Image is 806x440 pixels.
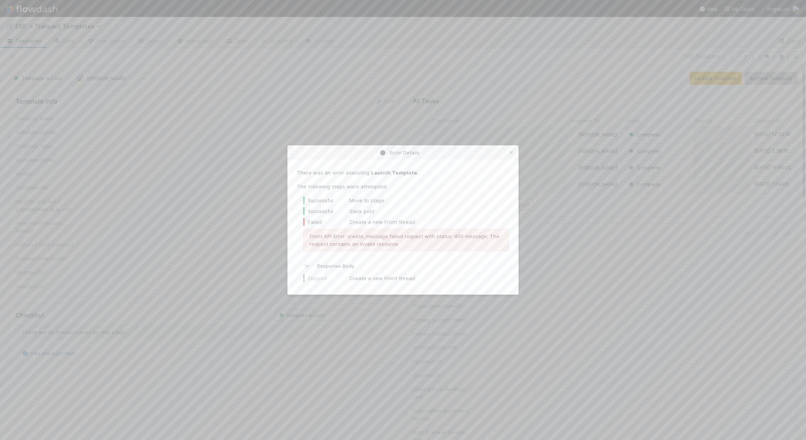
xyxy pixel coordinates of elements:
div: Error Details [288,146,518,160]
div: Successful [303,196,349,204]
span: Response Body [317,262,354,270]
div: Successful [303,207,349,215]
div: Failed [303,218,349,226]
p: There was an error executing . [297,169,509,176]
div: Slack post [303,207,509,215]
div: Create a new Front thread [303,274,509,282]
p: Front API Error: create_message failed request with status: 400 message: The request contains an ... [310,232,502,248]
p: The following steps were attempted: [297,183,509,190]
div: Create a new Front thread [303,218,509,226]
div: Skipped [303,274,349,282]
div: Move to stage [303,196,509,204]
strong: Launch Template [371,170,417,176]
